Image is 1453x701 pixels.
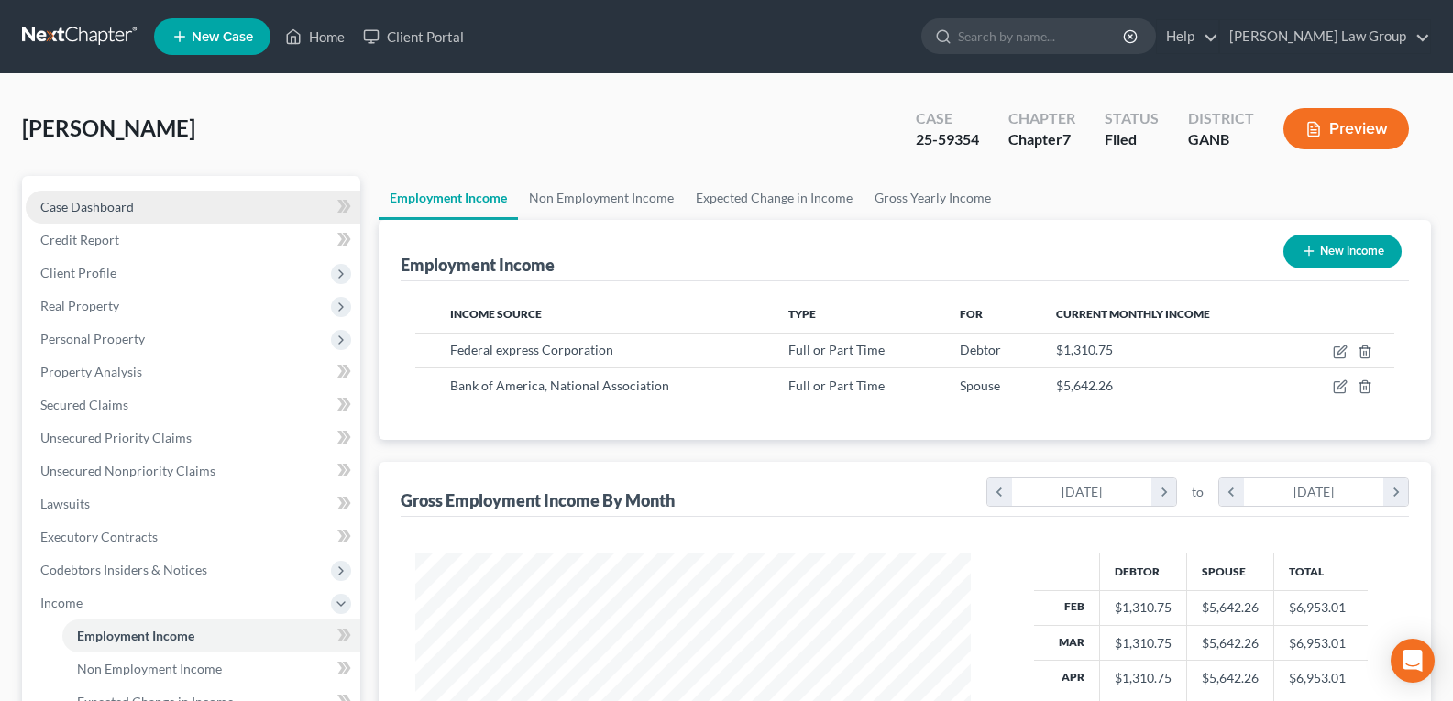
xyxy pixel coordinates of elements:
td: $6,953.01 [1274,625,1368,660]
th: Feb [1034,590,1100,625]
span: $1,310.75 [1056,342,1113,357]
span: Federal express Corporation [450,342,613,357]
span: Income Source [450,307,542,321]
i: chevron_right [1383,478,1408,506]
a: Property Analysis [26,356,360,389]
button: Preview [1283,108,1409,149]
span: Non Employment Income [77,661,222,676]
div: District [1188,108,1254,129]
div: Status [1105,108,1159,129]
th: Mar [1034,625,1100,660]
i: chevron_left [1219,478,1244,506]
th: Spouse [1187,553,1274,590]
a: Non Employment Income [62,652,360,685]
div: [DATE] [1012,478,1152,506]
div: 25-59354 [916,129,979,150]
span: Credit Report [40,232,119,247]
span: Spouse [960,378,1000,393]
span: Bank of America, National Association [450,378,669,393]
a: Credit Report [26,224,360,257]
div: Chapter [1008,129,1075,150]
a: Employment Income [379,176,518,220]
a: Expected Change in Income [685,176,864,220]
td: $6,953.01 [1274,590,1368,625]
span: Debtor [960,342,1001,357]
i: chevron_left [987,478,1012,506]
span: Unsecured Priority Claims [40,430,192,445]
span: Employment Income [77,628,194,643]
span: $5,642.26 [1056,378,1113,393]
span: Client Profile [40,265,116,280]
span: Lawsuits [40,496,90,511]
div: [DATE] [1244,478,1384,506]
a: Unsecured Nonpriority Claims [26,455,360,487]
td: $6,953.01 [1274,661,1368,696]
th: Total [1274,553,1368,590]
span: Property Analysis [40,364,142,379]
span: Case Dashboard [40,199,134,214]
span: Type [788,307,816,321]
input: Search by name... [958,19,1126,53]
a: Gross Yearly Income [864,176,1002,220]
a: [PERSON_NAME] Law Group [1220,20,1430,53]
a: Employment Income [62,619,360,652]
div: $1,310.75 [1115,598,1172,617]
button: New Income [1283,235,1402,268]
div: $1,310.75 [1115,634,1172,652]
span: New Case [192,30,253,44]
th: Apr [1034,661,1100,696]
span: [PERSON_NAME] [22,115,195,141]
div: Employment Income [401,254,555,276]
a: Non Employment Income [518,176,685,220]
span: to [1192,483,1204,501]
i: chevron_right [1151,478,1176,506]
div: Case [916,108,979,129]
a: Secured Claims [26,389,360,422]
a: Lawsuits [26,487,360,520]
div: Gross Employment Income By Month [401,489,675,511]
span: 7 [1062,130,1071,148]
div: $1,310.75 [1115,669,1172,687]
a: Unsecured Priority Claims [26,422,360,455]
div: $5,642.26 [1202,669,1259,687]
span: Full or Part Time [788,378,885,393]
div: GANB [1188,129,1254,150]
span: For [960,307,983,321]
div: Chapter [1008,108,1075,129]
a: Case Dashboard [26,191,360,224]
a: Help [1157,20,1218,53]
span: Executory Contracts [40,529,158,544]
a: Executory Contracts [26,520,360,553]
span: Full or Part Time [788,342,885,357]
div: $5,642.26 [1202,634,1259,652]
span: Personal Property [40,331,145,346]
a: Client Portal [354,20,473,53]
div: Filed [1105,129,1159,150]
div: $5,642.26 [1202,598,1259,617]
span: Real Property [40,298,119,313]
div: Open Intercom Messenger [1391,639,1435,683]
span: Current Monthly Income [1056,307,1210,321]
a: Home [276,20,354,53]
span: Income [40,595,83,610]
span: Unsecured Nonpriority Claims [40,463,215,478]
span: Codebtors Insiders & Notices [40,562,207,577]
span: Secured Claims [40,397,128,412]
th: Debtor [1100,553,1187,590]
